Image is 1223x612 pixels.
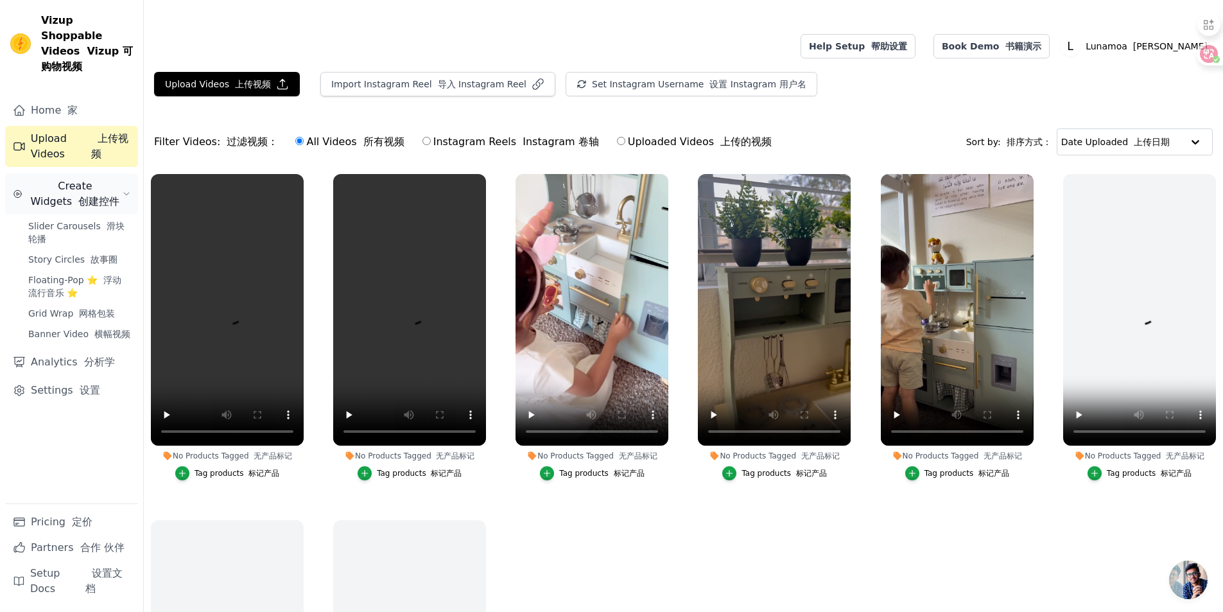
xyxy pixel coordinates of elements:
div: No Products Tagged [698,451,851,461]
div: Tag products [195,468,279,478]
div: Tag products [1107,468,1192,478]
a: Settings 设置 [5,378,138,403]
font: 定价 [72,516,92,528]
font: 无产品标记 [801,451,840,460]
button: Tag products 标记产品 [175,466,279,480]
button: Set Instagram Username 设置 Instagram 用户名 [566,72,817,96]
div: No Products Tagged [333,451,486,461]
font: 导入 Instagram Reel [438,79,526,89]
span: Vizup Shoppable Videos [41,13,133,74]
div: Tag products [377,468,462,478]
font: 标记产品 [978,469,1009,478]
label: Instagram Reels [422,134,600,150]
label: All Videos [295,134,404,150]
input: Uploaded Videos 上传的视频 [617,137,625,145]
font: 无产品标记 [1166,451,1204,460]
font: 排序方式： [1007,137,1052,147]
a: Setup Docs 设置文档 [5,561,138,602]
font: 标记产品 [431,469,462,478]
div: Filter Videos: [154,127,779,157]
div: Tag products [559,468,644,478]
div: No Products Tagged [516,451,668,461]
font: 设置 [80,384,100,396]
font: 标记产品 [614,469,645,478]
font: 无产品标记 [619,451,657,460]
font: 所有视频 [363,136,404,148]
font: 设置 Instagram 用户名 [709,79,806,89]
font: 无产品标记 [436,451,474,460]
button: Tag products 标记产品 [722,466,826,480]
div: Tag products [924,468,1009,478]
font: 设置文档 [85,567,123,595]
a: Pricing 定价 [5,509,138,535]
span: Slider Carousels [28,220,130,245]
font: Instagram 卷轴 [523,136,598,148]
button: Upload Videos 上传视频 [154,72,300,96]
div: Sort by: [966,128,1213,155]
font: 上传的视频 [720,136,772,148]
font: Vizup 可购物视频 [41,45,133,73]
a: Banner Video 横幅视频 [21,325,138,343]
button: L Lunamoa [PERSON_NAME] [1060,35,1213,58]
input: All Videos 所有视频 [295,137,304,145]
p: Lunamoa [1080,35,1213,58]
a: Grid Wrap 网格包装 [21,304,138,322]
font: 创建控件 [78,195,119,207]
font: 网格包装 [79,308,115,319]
button: Tag products 标记产品 [905,466,1009,480]
font: 标记产品 [1161,469,1192,478]
a: Open chat [1169,561,1208,599]
font: 无产品标记 [254,451,292,460]
font: 无产品标记 [984,451,1022,460]
a: Upload Videos 上传视频 [5,126,138,167]
button: Tag products 标记产品 [1088,466,1192,480]
font: 帮助设置 [871,41,907,51]
font: 过滤视频： [227,136,278,148]
button: Tag products 标记产品 [358,466,462,480]
a: Analytics 分析学 [5,349,138,375]
text: L [1067,40,1073,53]
span: Story Circles [28,253,117,266]
font: 上传视频 [91,132,128,160]
font: 故事圈 [91,254,117,265]
span: Create Widgets [28,179,123,209]
a: Story Circles 故事圈 [21,250,138,268]
font: 上传视频 [235,79,271,89]
font: 标记产品 [248,469,279,478]
a: Help Setup 帮助设置 [801,34,915,58]
font: 标记产品 [796,469,827,478]
font: 书籍演示 [1005,41,1041,51]
font: 家 [67,104,78,116]
a: Book Demo 书籍演示 [933,34,1050,58]
img: Vizup [10,33,31,54]
font: 横幅视频 [94,329,130,339]
font: 合作 伙伴 [80,541,125,554]
button: Create Widgets 创建控件 [5,173,138,214]
button: Tag products 标记产品 [540,466,644,480]
div: No Products Tagged [1063,451,1216,461]
span: Floating-Pop ⭐ [28,274,130,299]
div: Tag products [742,468,826,478]
div: No Products Tagged [151,451,304,461]
font: [PERSON_NAME] [1133,41,1208,51]
input: Instagram Reels Instagram 卷轴 [422,137,431,145]
a: Partners 合作 伙伴 [5,535,138,561]
label: Uploaded Videos [616,134,772,150]
a: Floating-Pop ⭐ 浮动流行音乐 ⭐ [21,271,138,302]
a: Slider Carousels 滑块轮播 [21,217,138,248]
a: Home 家 [5,98,138,123]
font: 分析学 [84,356,115,368]
button: Import Instagram Reel 导入 Instagram Reel [320,72,555,96]
span: Banner Video [28,328,130,340]
div: No Products Tagged [881,451,1034,461]
span: Grid Wrap [28,307,115,320]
